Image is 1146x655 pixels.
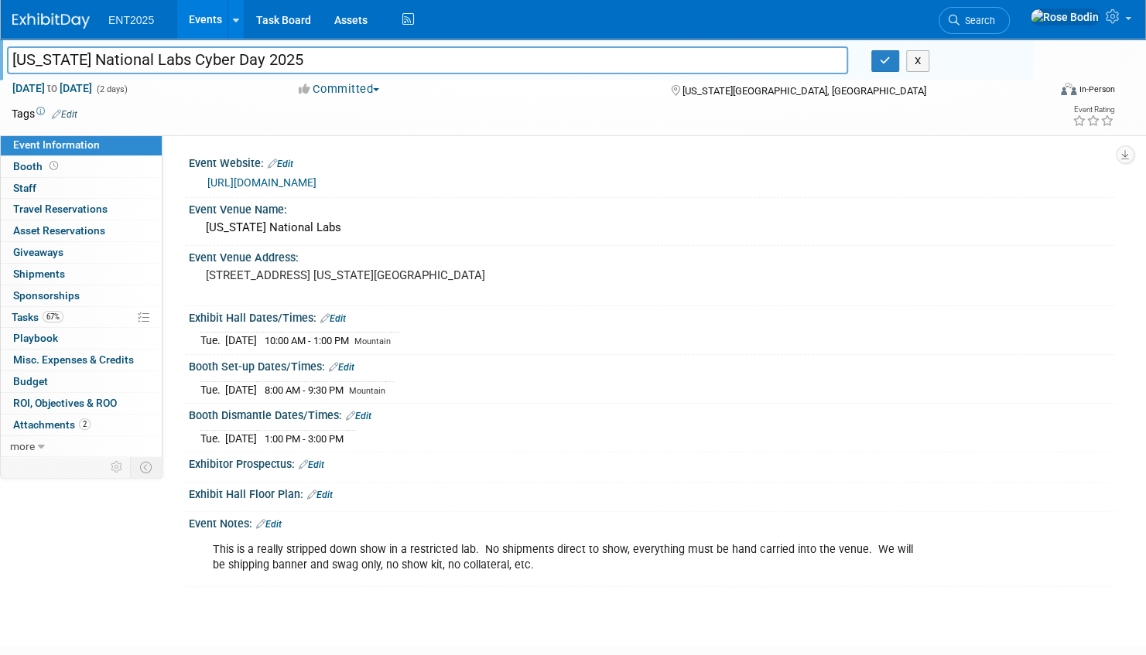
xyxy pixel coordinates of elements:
div: Exhibitor Prospectus: [189,452,1115,472]
a: Edit [320,313,346,324]
a: Giveaways [1,242,162,263]
a: Edit [268,159,293,169]
td: Tue. [200,381,225,397]
td: [DATE] [225,430,257,446]
td: Tue. [200,430,225,446]
div: Event Venue Name: [189,198,1115,217]
span: to [45,82,60,94]
a: Playbook [1,328,162,349]
pre: [STREET_ADDRESS] [US_STATE][GEOGRAPHIC_DATA] [206,268,558,282]
span: 67% [43,311,63,322]
a: Booth [1,156,162,177]
span: more [10,440,35,452]
div: Event Website: [189,152,1115,172]
button: Committed [293,81,385,97]
span: Playbook [13,332,58,344]
a: Tasks67% [1,307,162,328]
span: 2 [79,418,91,430]
a: ROI, Objectives & ROO [1,393,162,414]
span: Misc. Expenses & Credits [13,353,134,366]
span: [US_STATE][GEOGRAPHIC_DATA], [GEOGRAPHIC_DATA] [682,85,925,97]
span: Booth not reserved yet [46,160,61,172]
div: Exhibit Hall Floor Plan: [189,483,1115,503]
td: Tue. [200,333,225,349]
a: Search [939,7,1010,34]
a: Edit [52,109,77,120]
span: ENT2025 [108,14,154,26]
span: Sponsorships [13,289,80,302]
div: Event Venue Address: [189,246,1115,265]
td: Tags [12,106,77,121]
div: In-Person [1079,84,1115,95]
a: Misc. Expenses & Credits [1,350,162,370]
button: X [906,50,930,72]
a: Event Information [1,135,162,155]
a: Attachments2 [1,414,162,435]
div: This is a really stripped down show in a restricted lab. No shipments direct to show, everything ... [202,534,937,581]
img: ExhibitDay [12,13,90,29]
a: Edit [329,362,354,373]
a: Edit [256,519,282,530]
span: ROI, Objectives & ROO [13,397,117,409]
span: Travel Reservations [13,203,108,215]
div: Event Format [950,80,1115,104]
div: Exhibit Hall Dates/Times: [189,306,1115,326]
td: [DATE] [225,381,257,397]
span: Asset Reservations [13,224,105,237]
span: Shipments [13,268,65,280]
a: [URL][DOMAIN_NAME] [207,176,316,189]
td: Personalize Event Tab Strip [104,457,131,477]
span: Attachments [13,418,91,431]
span: 10:00 AM - 1:00 PM [265,335,349,346]
a: Edit [299,459,324,470]
div: Booth Dismantle Dates/Times: [189,404,1115,424]
a: Shipments [1,264,162,285]
span: 1:00 PM - 3:00 PM [265,433,344,445]
span: Mountain [349,386,385,396]
a: Edit [307,490,333,500]
a: Budget [1,371,162,392]
span: Event Information [13,138,100,151]
span: Budget [13,375,48,387]
div: [US_STATE] National Labs [200,216,1103,240]
span: (2 days) [95,84,128,94]
a: Sponsorships [1,285,162,306]
a: more [1,436,162,457]
span: Staff [13,182,36,194]
span: Search [960,15,995,26]
span: [DATE] [DATE] [12,81,93,95]
a: Travel Reservations [1,199,162,220]
span: Giveaways [13,246,63,258]
td: [DATE] [225,333,257,349]
span: Tasks [12,311,63,323]
span: Mountain [354,336,391,346]
a: Edit [346,411,371,421]
div: Event Notes: [189,512,1115,532]
a: Staff [1,178,162,199]
div: Event Rating [1072,106,1114,114]
a: Asset Reservations [1,220,162,241]
img: Format-Inperson.png [1061,83,1076,95]
td: Toggle Event Tabs [131,457,162,477]
img: Rose Bodin [1030,9,1100,26]
span: Booth [13,160,61,172]
div: Booth Set-up Dates/Times: [189,355,1115,375]
span: 8:00 AM - 9:30 PM [265,384,344,396]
